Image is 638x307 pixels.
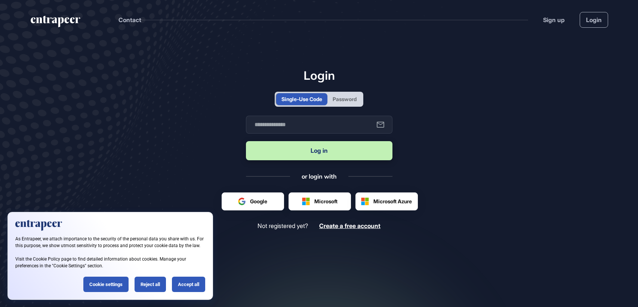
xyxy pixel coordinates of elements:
a: entrapeer-logo [30,16,81,30]
div: or login with [302,172,337,180]
button: Contact [118,15,141,25]
div: Password [333,95,357,103]
div: Single-Use Code [281,95,322,103]
button: Log in [246,141,392,160]
h1: Login [246,68,392,82]
a: Login [580,12,608,28]
a: Sign up [543,15,565,24]
a: Create a free account [319,222,380,230]
span: Not registered yet? [258,222,308,230]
